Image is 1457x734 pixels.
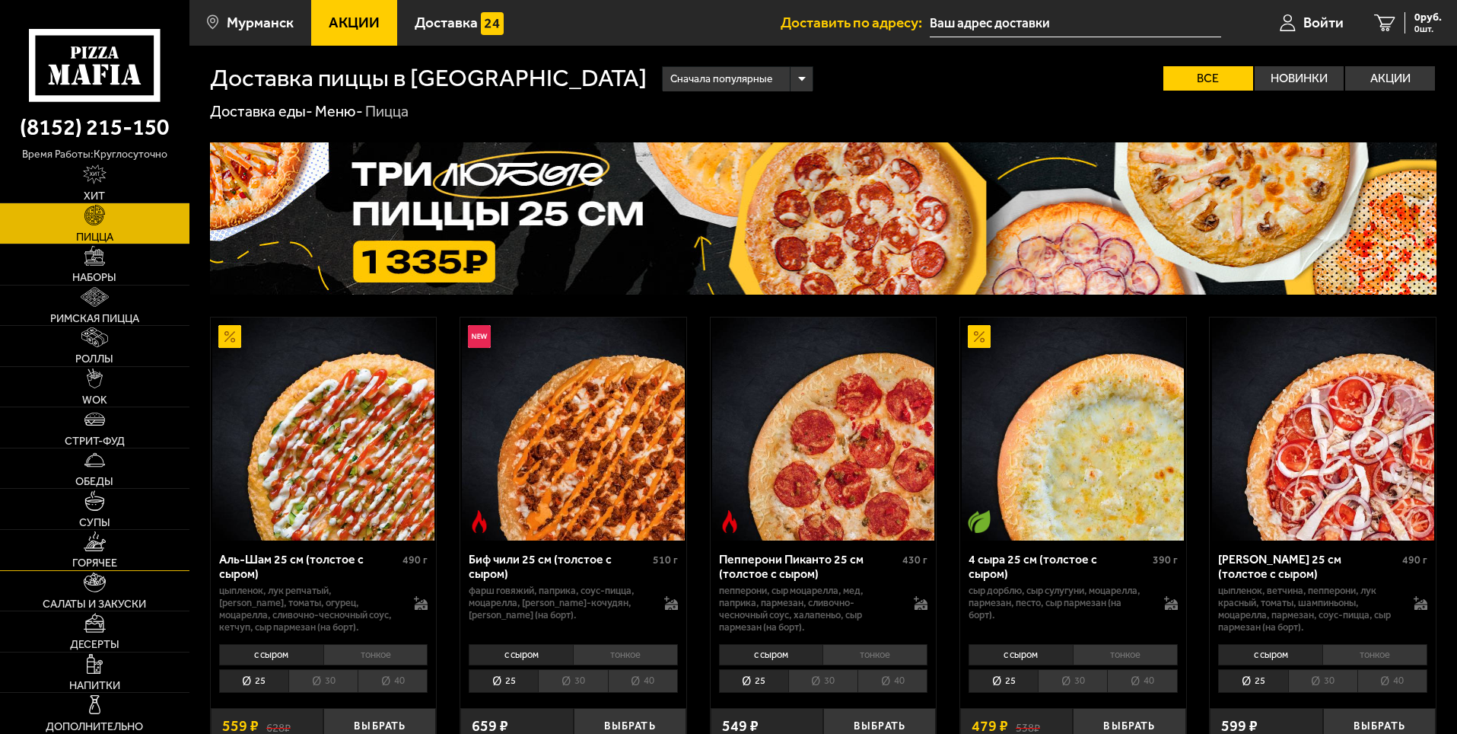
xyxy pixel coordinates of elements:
li: 25 [719,669,788,693]
img: Акционный [968,325,991,348]
a: Петровская 25 см (толстое с сыром) [1210,318,1436,540]
a: Доставка еды- [210,102,313,120]
p: фарш говяжий, паприка, соус-пицца, моцарелла, [PERSON_NAME]-кочудян, [PERSON_NAME] (на борт). [469,585,649,621]
li: тонкое [822,644,927,665]
li: 40 [1107,669,1177,693]
li: 30 [288,669,358,693]
span: Напитки [69,680,120,691]
label: Новинки [1255,66,1344,91]
span: Наборы [72,272,116,282]
p: цыпленок, ветчина, пепперони, лук красный, томаты, шампиньоны, моцарелла, пармезан, соус-пицца, с... [1218,585,1398,633]
li: 25 [469,669,538,693]
div: Пепперони Пиканто 25 см (толстое с сыром) [719,552,899,581]
a: Меню- [315,102,363,120]
li: 30 [788,669,857,693]
li: тонкое [1322,644,1427,665]
div: Пицца [365,102,409,122]
li: тонкое [1073,644,1178,665]
span: Горячее [72,557,117,568]
span: Пицца [76,231,113,242]
img: Акционный [218,325,241,348]
span: 549 ₽ [722,719,759,734]
span: 559 ₽ [222,719,259,734]
span: Обеды [75,476,113,487]
li: 40 [1357,669,1427,693]
span: 659 ₽ [472,719,508,734]
input: Ваш адрес доставки [930,9,1221,37]
li: с сыром [719,644,823,665]
li: 25 [1218,669,1287,693]
li: с сыром [469,644,573,665]
span: 0 шт. [1414,24,1442,34]
p: цыпленок, лук репчатый, [PERSON_NAME], томаты, огурец, моцарелла, сливочно-чесночный соус, кетчуп... [219,585,399,633]
span: Войти [1303,15,1344,30]
span: Роллы [75,353,113,364]
p: пепперони, сыр Моцарелла, мед, паприка, пармезан, сливочно-чесночный соус, халапеньо, сыр пармеза... [719,585,899,633]
div: Аль-Шам 25 см (толстое с сыром) [219,552,399,581]
span: 479 ₽ [972,719,1008,734]
span: Мурманск [227,15,294,30]
img: 4 сыра 25 см (толстое с сыром) [962,318,1184,540]
li: 40 [608,669,678,693]
span: Стрит-фуд [65,436,125,446]
h1: Доставка пиццы в [GEOGRAPHIC_DATA] [210,66,647,91]
li: тонкое [573,644,678,665]
div: 4 сыра 25 см (толстое с сыром) [969,552,1149,581]
div: Биф чили 25 см (толстое с сыром) [469,552,649,581]
li: 25 [219,669,288,693]
img: Аль-Шам 25 см (толстое с сыром) [212,318,434,540]
span: 490 г [402,554,428,566]
img: Вегетарианское блюдо [968,510,991,533]
li: 30 [1288,669,1357,693]
img: Новинка [468,325,491,348]
img: Петровская 25 см (толстое с сыром) [1212,318,1434,540]
img: Острое блюдо [468,510,491,533]
span: 510 г [653,554,678,566]
div: [PERSON_NAME] 25 см (толстое с сыром) [1218,552,1398,581]
span: 430 г [902,554,927,566]
label: Все [1163,66,1253,91]
a: НовинкаОстрое блюдоБиф чили 25 см (толстое с сыром) [460,318,686,540]
img: Биф чили 25 см (толстое с сыром) [462,318,684,540]
li: с сыром [1218,644,1322,665]
s: 538 ₽ [1016,719,1040,734]
li: с сыром [219,644,323,665]
span: 490 г [1402,554,1427,566]
img: 15daf4d41897b9f0e9f617042186c801.svg [481,12,504,35]
img: Пепперони Пиканто 25 см (толстое с сыром) [712,318,934,540]
span: Доставка [415,15,478,30]
li: с сыром [969,644,1073,665]
a: АкционныйВегетарианское блюдо4 сыра 25 см (толстое с сыром) [960,318,1186,540]
li: 30 [1038,669,1107,693]
span: Дополнительно [46,721,143,732]
span: Салаты и закуски [43,598,146,609]
p: сыр дорблю, сыр сулугуни, моцарелла, пармезан, песто, сыр пармезан (на борт). [969,585,1149,621]
span: Сначала популярные [670,65,772,94]
li: 40 [358,669,428,693]
span: 390 г [1153,554,1178,566]
li: тонкое [323,644,428,665]
span: Доставить по адресу: [781,15,930,30]
img: Острое блюдо [718,510,741,533]
span: Десерты [70,639,119,649]
label: Акции [1345,66,1435,91]
a: АкционныйАль-Шам 25 см (толстое с сыром) [211,318,437,540]
span: 599 ₽ [1221,719,1258,734]
span: Римская пицца [50,313,139,324]
span: Акции [329,15,380,30]
li: 40 [857,669,927,693]
span: Супы [79,517,110,528]
li: 30 [538,669,607,693]
span: Хит [84,190,105,201]
li: 25 [969,669,1038,693]
span: 0 руб. [1414,12,1442,23]
s: 628 ₽ [266,719,291,734]
span: WOK [82,394,107,405]
a: Острое блюдоПепперони Пиканто 25 см (толстое с сыром) [711,318,937,540]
